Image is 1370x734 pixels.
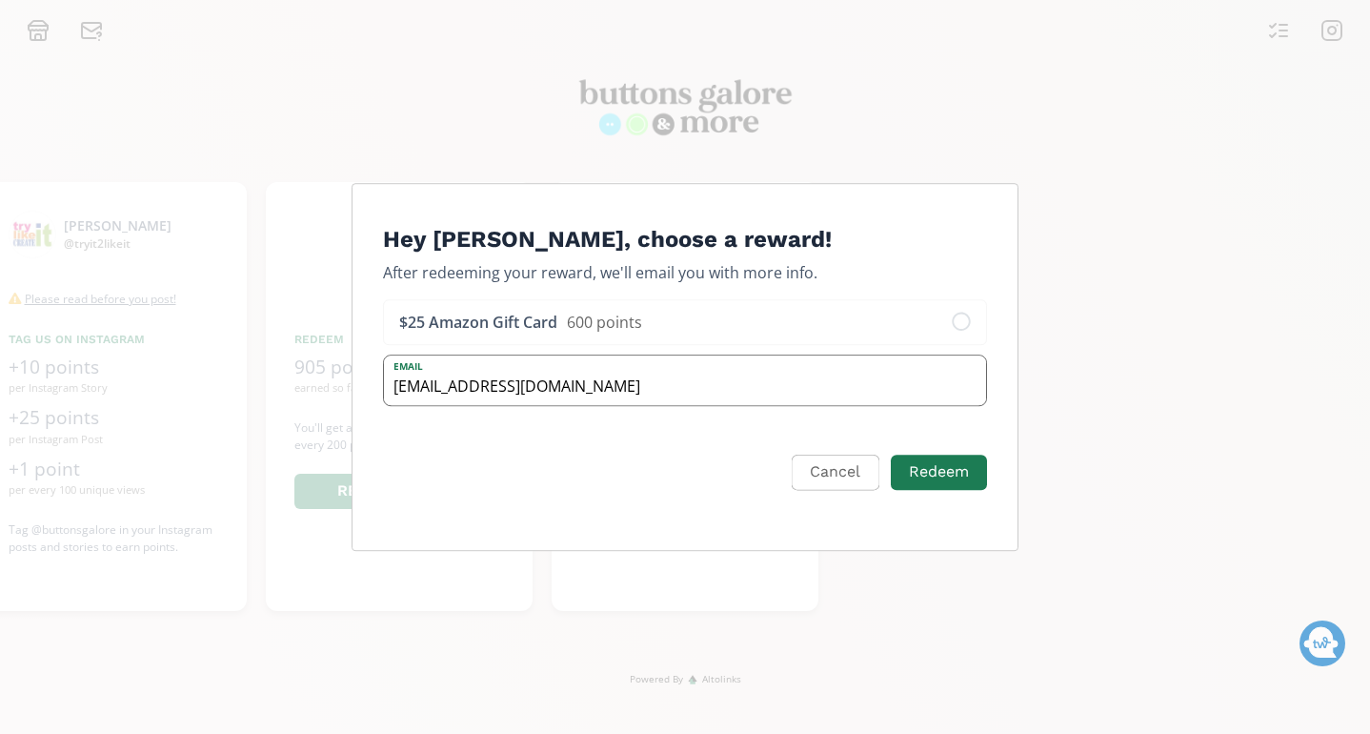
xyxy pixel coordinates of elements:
[792,455,878,490] button: Cancel
[352,183,1018,551] div: Edit Program
[383,226,987,254] h4: Hey [PERSON_NAME], choose a reward!
[891,455,987,490] button: Redeem
[567,311,642,334] div: 600 points
[383,261,987,284] p: After redeeming your reward, we'll email you with more info.
[384,356,967,374] label: Email
[399,311,557,334] div: $25 Amazon Gift Card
